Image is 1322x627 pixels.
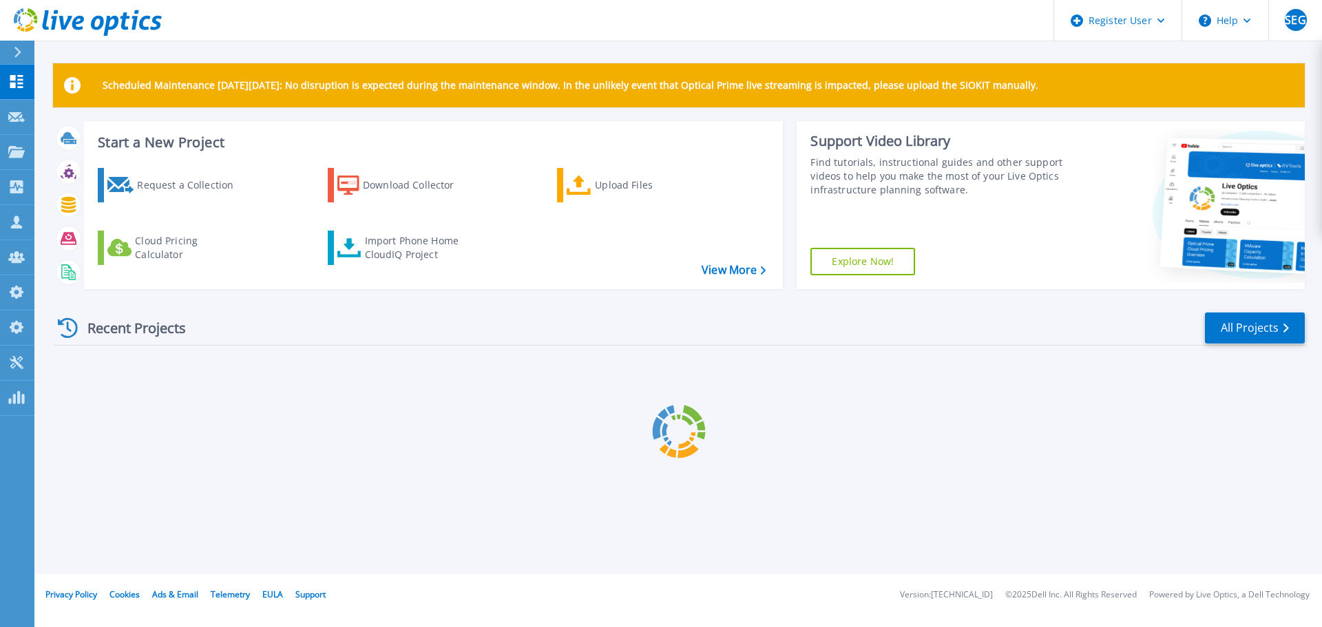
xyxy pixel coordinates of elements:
[557,168,711,202] a: Upload Files
[109,588,140,600] a: Cookies
[152,588,198,600] a: Ads & Email
[103,80,1038,91] p: Scheduled Maintenance [DATE][DATE]: No disruption is expected during the maintenance window. In t...
[900,591,993,599] li: Version: [TECHNICAL_ID]
[1149,591,1310,599] li: Powered by Live Optics, a Dell Technology
[1005,591,1137,599] li: © 2025 Dell Inc. All Rights Reserved
[365,234,472,262] div: Import Phone Home CloudIQ Project
[137,171,247,199] div: Request a Collection
[810,132,1069,150] div: Support Video Library
[53,311,204,345] div: Recent Projects
[363,171,473,199] div: Download Collector
[810,248,915,275] a: Explore Now!
[1285,14,1305,25] span: SEG
[98,168,251,202] a: Request a Collection
[211,588,250,600] a: Telemetry
[98,231,251,265] a: Cloud Pricing Calculator
[295,588,326,600] a: Support
[810,156,1069,197] div: Find tutorials, instructional guides and other support videos to help you make the most of your L...
[328,168,481,202] a: Download Collector
[135,234,245,262] div: Cloud Pricing Calculator
[1205,312,1305,343] a: All Projects
[262,588,283,600] a: EULA
[702,264,766,277] a: View More
[98,135,766,150] h3: Start a New Project
[45,588,97,600] a: Privacy Policy
[595,171,705,199] div: Upload Files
